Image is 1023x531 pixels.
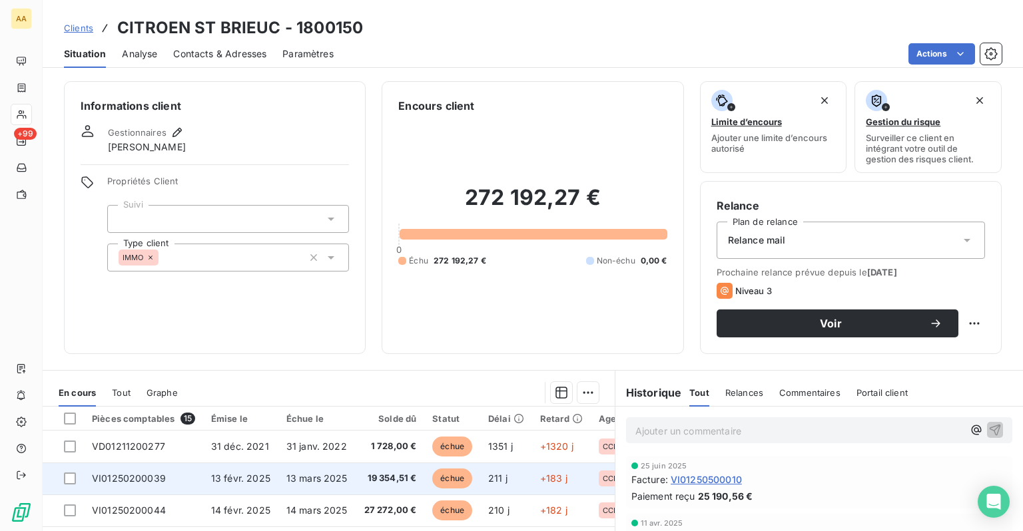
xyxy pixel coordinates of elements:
span: Portail client [856,387,908,398]
span: CCB [603,506,618,514]
h3: CITROEN ST BRIEUC - 1800150 [117,16,363,40]
div: Délai [488,413,524,424]
span: Relances [725,387,763,398]
span: Propriétés Client [107,176,349,194]
span: +99 [14,128,37,140]
span: 1 728,00 € [364,440,417,453]
span: 31 déc. 2021 [211,441,269,452]
span: Relance mail [728,234,786,247]
span: CCB [603,474,618,482]
span: En cours [59,387,96,398]
span: Prochaine relance prévue depuis le [717,267,985,277]
span: Analyse [122,47,157,61]
span: Non-échu [597,255,635,267]
button: Voir [717,309,958,337]
div: Solde dû [364,413,417,424]
input: Ajouter une valeur [159,252,169,264]
span: Commentaires [779,387,841,398]
span: Clients [64,23,93,33]
span: 0,00 € [641,255,667,267]
span: 210 j [488,504,510,516]
span: 19 354,51 € [364,472,417,485]
span: Ajouter une limite d’encours autorisé [711,132,836,154]
span: Limite d’encours [711,116,782,127]
button: Actions [908,43,975,65]
span: 13 mars 2025 [286,472,348,484]
div: AA [11,8,32,29]
div: Retard [540,413,583,424]
div: Statut [432,413,472,424]
span: Tout [112,387,131,398]
span: Graphe [147,387,178,398]
img: Logo LeanPay [11,502,32,523]
h6: Encours client [398,98,474,114]
input: Ajouter une valeur [119,213,129,225]
span: 1351 j [488,441,513,452]
span: VD01211200277 [92,441,165,452]
span: Paramètres [282,47,334,61]
span: échue [432,468,472,488]
span: IMMO [123,254,144,262]
span: VI01250500010 [671,472,742,486]
span: Tout [689,387,709,398]
span: +183 j [540,472,567,484]
span: 13 févr. 2025 [211,472,270,484]
div: Émise le [211,413,270,424]
span: +1320 j [540,441,573,452]
span: Situation [64,47,106,61]
div: Agence [599,413,633,424]
span: 27 272,00 € [364,504,417,517]
span: Niveau 3 [735,285,772,296]
span: 14 févr. 2025 [211,504,270,516]
h6: Historique [615,385,682,401]
h6: Relance [717,198,985,214]
span: Surveiller ce client en intégrant votre outil de gestion des risques client. [866,132,990,164]
span: VI01250200044 [92,504,166,516]
div: Échue le [286,413,348,424]
span: 25 juin 2025 [641,462,687,470]
button: Gestion du risqueSurveiller ce client en intégrant votre outil de gestion des risques client. [854,81,1002,173]
span: 11 avr. 2025 [641,519,683,527]
span: 0 [396,244,402,255]
span: échue [432,437,472,456]
div: Pièces comptables [92,413,195,425]
span: [DATE] [867,267,897,277]
span: échue [432,500,472,520]
span: Échu [409,255,428,267]
span: Paiement reçu [631,489,695,503]
span: 31 janv. 2022 [286,441,347,452]
span: Facture : [631,472,668,486]
span: 272 192,27 € [434,255,486,267]
span: CCB [603,442,618,450]
button: Limite d’encoursAjouter une limite d’encours autorisé [700,81,847,173]
div: Open Intercom Messenger [978,486,1010,518]
span: Gestion du risque [866,116,940,127]
a: Clients [64,21,93,35]
span: 14 mars 2025 [286,504,348,516]
span: +182 j [540,504,567,516]
span: Voir [733,318,929,329]
h2: 272 192,27 € [398,184,667,224]
span: Contacts & Adresses [173,47,266,61]
span: 211 j [488,472,508,484]
span: 15 [180,413,195,425]
h6: Informations client [81,98,349,114]
span: 25 190,56 € [698,489,753,503]
span: Gestionnaires [108,127,167,138]
span: VI01250200039 [92,472,166,484]
span: [PERSON_NAME] [108,140,186,154]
